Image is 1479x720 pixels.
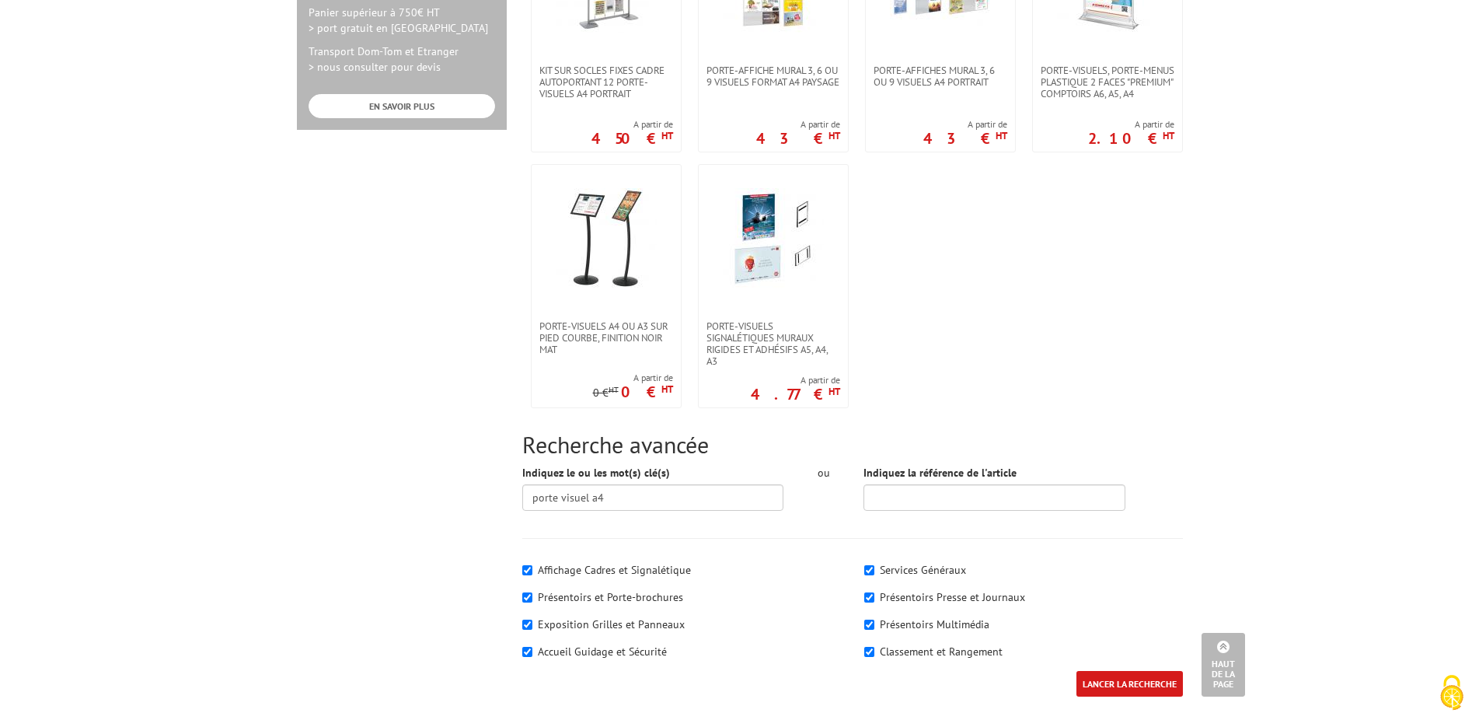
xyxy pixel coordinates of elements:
label: Classement et Rangement [880,645,1003,659]
sup: HT [661,129,673,142]
h2: Recherche avancée [522,432,1183,457]
input: Présentoirs Multimédia [864,620,874,630]
p: Panier supérieur à 750€ HT [309,5,495,36]
button: Cookies (fenêtre modale) [1425,667,1479,720]
p: 0 € [593,387,619,399]
label: Présentoirs Multimédia [880,617,989,631]
sup: HT [996,129,1007,142]
a: Porte-affiche mural 3, 6 ou 9 visuels format A4 paysage [699,65,848,88]
a: Kit sur socles fixes cadre autoportant 12 porte-visuels A4 portrait [532,65,681,100]
span: A partir de [591,118,673,131]
span: Porte-visuels signalétiques muraux rigides et adhésifs A5, A4, A3 [706,320,840,367]
span: Porte-affiches mural 3, 6 ou 9 visuels A4 portrait [874,65,1007,88]
a: Porte-visuels A4 ou A3 sur pied courbe, finition noir mat [532,320,681,355]
a: Haut de la page [1202,633,1245,697]
span: Porte-affiche mural 3, 6 ou 9 visuels format A4 paysage [706,65,840,88]
label: Présentoirs Presse et Journaux [880,590,1025,604]
p: 450 € [591,134,673,143]
label: Services Généraux [880,563,966,577]
span: Kit sur socles fixes cadre autoportant 12 porte-visuels A4 portrait [539,65,673,100]
input: LANCER LA RECHERCHE [1076,671,1183,697]
sup: HT [828,129,840,142]
span: A partir de [1088,118,1174,131]
sup: HT [828,385,840,398]
img: Porte-visuels A4 ou A3 sur pied courbe, finition noir mat [556,188,657,289]
p: Transport Dom-Tom et Etranger [309,44,495,75]
p: 2.10 € [1088,134,1174,143]
sup: HT [661,383,673,396]
a: Porte-visuels signalétiques muraux rigides et adhésifs A5, A4, A3 [699,320,848,367]
span: Porte-visuels, Porte-menus plastique 2 faces "Premium" comptoirs A6, A5, A4 [1041,65,1174,100]
div: ou [807,465,840,481]
span: A partir de [751,374,840,386]
a: Porte-affiches mural 3, 6 ou 9 visuels A4 portrait [866,65,1015,88]
p: 43 € [756,134,840,143]
sup: HT [1163,129,1174,142]
img: Cookies (fenêtre modale) [1432,673,1471,712]
input: Présentoirs Presse et Journaux [864,592,874,603]
label: Indiquez la référence de l'article [863,465,1017,481]
img: Porte-visuels signalétiques muraux rigides et adhésifs A5, A4, A3 [723,188,824,289]
span: A partir de [756,118,840,131]
label: Exposition Grilles et Panneaux [538,617,685,631]
input: Exposition Grilles et Panneaux [522,620,532,630]
label: Accueil Guidage et Sécurité [538,645,667,659]
span: A partir de [923,118,1007,131]
a: Porte-visuels, Porte-menus plastique 2 faces "Premium" comptoirs A6, A5, A4 [1033,65,1182,100]
p: 4.77 € [751,390,840,399]
input: Classement et Rangement [864,647,874,657]
input: Services Généraux [864,565,874,575]
p: 43 € [923,134,1007,143]
p: 0 € [621,387,673,397]
span: Porte-visuels A4 ou A3 sur pied courbe, finition noir mat [539,320,673,355]
input: Affichage Cadres et Signalétique [522,565,532,575]
input: Présentoirs et Porte-brochures [522,592,532,603]
span: A partir de [593,372,673,384]
label: Affichage Cadres et Signalétique [538,563,691,577]
label: Indiquez le ou les mot(s) clé(s) [522,465,670,481]
label: Présentoirs et Porte-brochures [538,590,683,604]
input: Accueil Guidage et Sécurité [522,647,532,657]
span: > nous consulter pour devis [309,60,441,74]
sup: HT [609,384,619,395]
a: EN SAVOIR PLUS [309,94,495,118]
span: > port gratuit en [GEOGRAPHIC_DATA] [309,21,488,35]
